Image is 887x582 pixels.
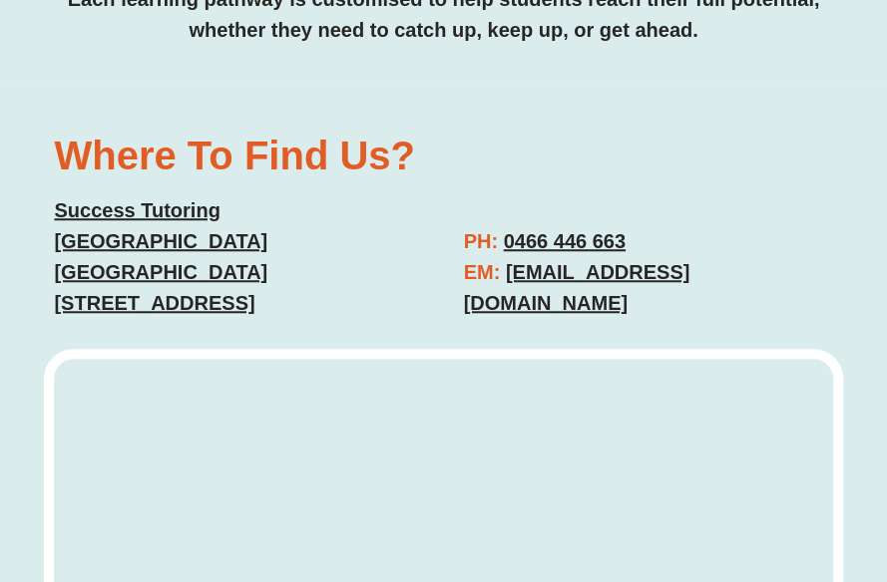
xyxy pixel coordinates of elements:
a: [EMAIL_ADDRESS][DOMAIN_NAME] [464,261,690,314]
a: Success Tutoring [GEOGRAPHIC_DATA] [GEOGRAPHIC_DATA][STREET_ADDRESS] [54,199,267,314]
a: 0466 446 663 [504,230,626,252]
h2: Where To Find Us? [54,136,423,175]
span: EM: [464,261,501,283]
u: Success Tutoring [GEOGRAPHIC_DATA] [GEOGRAPHIC_DATA] [54,199,267,283]
span: PH: [464,230,498,252]
u: [STREET_ADDRESS] [54,292,254,314]
iframe: Chat Widget [555,357,887,582]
